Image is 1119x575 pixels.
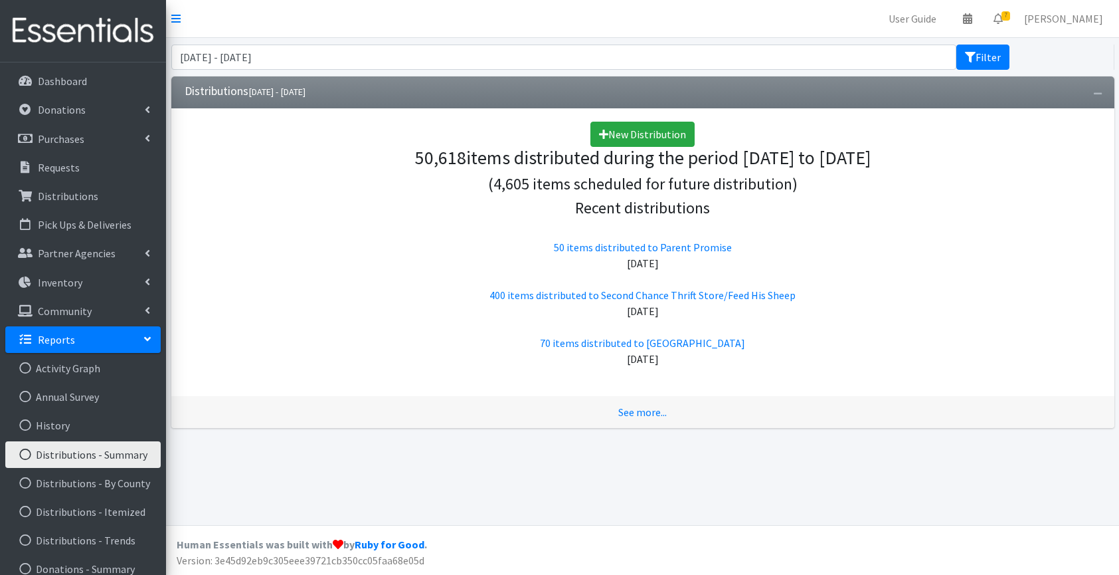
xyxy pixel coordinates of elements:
[38,218,131,231] p: Pick Ups & Deliveries
[5,96,161,123] a: Donations
[5,126,161,152] a: Purchases
[415,146,466,170] span: 50,618
[956,45,1009,70] button: Filter
[185,255,1101,271] div: [DATE]
[1013,5,1114,32] a: [PERSON_NAME]
[5,355,161,382] a: Activity Graph
[171,45,957,70] input: January 1, 2011 - December 31, 2011
[185,351,1101,367] div: [DATE]
[38,132,84,146] p: Purchases
[177,554,424,567] span: Version: 3e45d92eb9c305eee39721cb350cc05faa68e05d
[489,288,796,302] a: 400 items distributed to Second Chance Thrift Store/Feed His Sheep
[554,241,732,254] a: 50 items distributed to Parent Promise
[185,303,1101,319] div: [DATE]
[5,298,161,324] a: Community
[878,5,947,32] a: User Guide
[5,240,161,267] a: Partner Agencies
[5,326,161,353] a: Reports
[5,384,161,410] a: Annual Survey
[185,147,1101,170] h3: items distributed during the period [DATE] to [DATE]
[618,405,667,419] a: See more...
[5,527,161,554] a: Distributions - Trends
[355,538,424,551] a: Ruby for Good
[5,441,161,468] a: Distributions - Summary
[5,9,161,53] img: HumanEssentials
[38,74,87,88] p: Dashboard
[5,412,161,439] a: History
[5,470,161,497] a: Distributions - By County
[590,122,695,147] a: New Distribution
[5,499,161,525] a: Distributions - Itemized
[38,247,116,260] p: Partner Agencies
[540,336,745,350] a: 70 items distributed to [GEOGRAPHIC_DATA]
[5,211,161,238] a: Pick Ups & Deliveries
[248,86,305,98] small: [DATE] - [DATE]
[5,68,161,94] a: Dashboard
[1001,11,1010,21] span: 7
[38,161,80,174] p: Requests
[5,269,161,296] a: Inventory
[177,538,427,551] strong: Human Essentials was built with by .
[185,199,1101,218] h4: Recent distributions
[38,189,98,203] p: Distributions
[5,183,161,209] a: Distributions
[185,84,305,98] h3: Distributions
[5,154,161,181] a: Requests
[185,175,1101,194] h4: (4,605 items scheduled for future distribution)
[983,5,1013,32] a: 7
[38,276,82,289] p: Inventory
[38,333,75,346] p: Reports
[38,304,92,318] p: Community
[38,103,86,116] p: Donations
